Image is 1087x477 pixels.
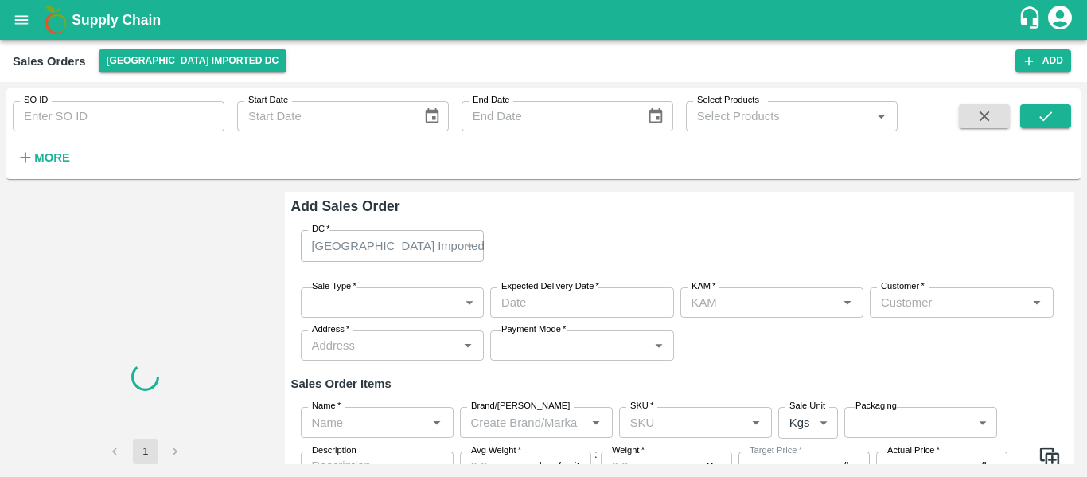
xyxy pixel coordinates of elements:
[417,101,447,131] button: Choose date
[490,287,663,318] input: Choose date
[707,458,721,475] p: Kg
[586,412,606,433] button: Open
[1046,3,1074,37] div: account of current user
[312,323,349,336] label: Address
[99,49,287,72] button: Select DC
[427,412,447,433] button: Open
[501,323,566,336] label: Payment Mode
[133,439,158,464] button: page 1
[887,444,940,457] label: Actual Price
[291,377,392,390] strong: Sales Order Items
[72,12,161,28] b: Supply Chain
[312,223,330,236] label: DC
[612,444,645,457] label: Weight
[312,444,356,457] label: Description
[685,292,812,313] input: KAM
[248,94,288,107] label: Start Date
[789,414,810,432] p: Kgs
[72,9,1018,31] a: Supply Chain
[855,400,897,412] label: Packaging
[462,101,635,131] input: End Date
[980,458,996,475] p: /kg
[312,280,356,293] label: Sale Type
[746,412,766,433] button: Open
[697,94,759,107] label: Select Products
[465,412,582,432] input: Create Brand/Marka
[100,439,191,464] nav: pagination navigation
[237,101,411,131] input: Start Date
[312,400,341,412] label: Name
[24,94,48,107] label: SO ID
[692,280,716,293] label: KAM
[40,4,72,36] img: logo
[471,444,521,457] label: Avg Weight
[1015,49,1071,72] button: Add
[630,400,653,412] label: SKU
[1038,445,1062,469] img: CloneIcon
[501,280,599,293] label: Expected Delivery Date
[540,458,580,475] p: kgs/unit
[306,335,454,356] input: Address
[473,94,509,107] label: End Date
[789,400,825,412] label: Sale Unit
[3,2,40,38] button: open drawer
[881,280,925,293] label: Customer
[13,144,74,171] button: More
[641,101,671,131] button: Choose date
[1027,292,1047,313] button: Open
[691,106,867,127] input: Select Products
[471,400,570,412] label: Brand/[PERSON_NAME]
[13,51,86,72] div: Sales Orders
[306,412,423,432] input: Name
[1018,6,1046,34] div: customer-support
[843,458,859,475] p: /kg
[624,412,741,432] input: SKU
[837,292,858,313] button: Open
[875,292,1023,313] input: Customer
[312,237,505,255] p: [GEOGRAPHIC_DATA] Imported DC
[291,195,1069,217] h6: Add Sales Order
[34,151,70,164] strong: More
[13,101,224,131] input: Enter SO ID
[871,106,891,127] button: Open
[458,335,478,356] button: Open
[750,444,802,457] label: Target Price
